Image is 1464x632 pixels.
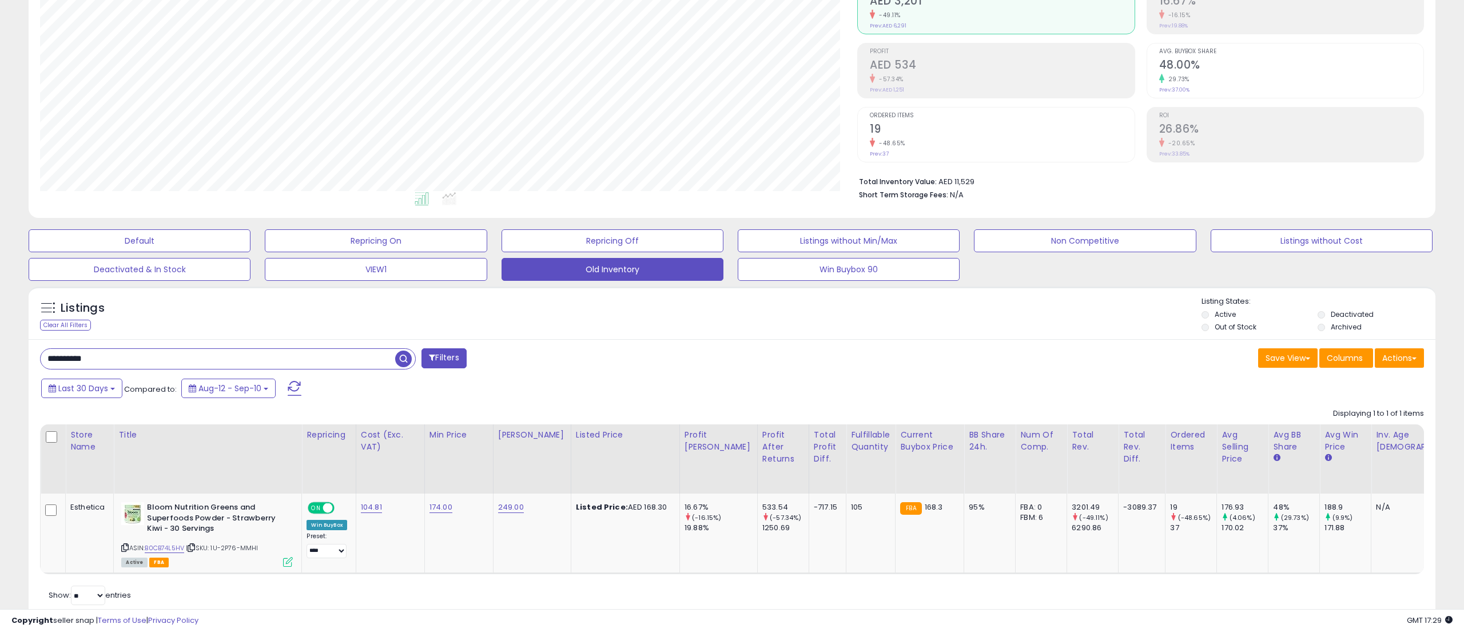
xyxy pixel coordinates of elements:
label: Active [1215,309,1236,319]
div: Repricing [307,429,351,441]
small: Prev: AED 6,291 [870,22,906,29]
a: Terms of Use [98,615,146,626]
button: Listings without Cost [1211,229,1433,252]
div: Cost (Exc. VAT) [361,429,420,453]
div: Total Rev. Diff. [1123,429,1160,465]
a: 174.00 [429,502,452,513]
span: Show: entries [49,590,131,601]
div: 37 [1170,523,1216,533]
div: Fulfillable Quantity [851,429,890,453]
a: B0CB74L5HV [145,543,184,553]
h2: 48.00% [1159,58,1423,74]
span: ON [309,503,324,513]
button: Win Buybox 90 [738,258,960,281]
div: Win BuyBox [307,520,347,530]
a: 249.00 [498,502,524,513]
label: Archived [1331,322,1362,332]
small: Prev: AED 1,251 [870,86,904,93]
div: 16.67% [685,502,757,512]
span: 168.3 [925,502,943,512]
button: Deactivated & In Stock [29,258,250,281]
strong: Copyright [11,615,53,626]
span: Profit [870,49,1134,55]
small: Avg BB Share. [1273,453,1280,463]
small: -20.65% [1164,139,1195,148]
a: Privacy Policy [148,615,198,626]
div: FBM: 6 [1020,512,1058,523]
div: Esthetica [70,502,105,512]
div: 1250.69 [762,523,809,533]
small: Avg Win Price. [1324,453,1331,463]
span: All listings currently available for purchase on Amazon [121,558,148,567]
small: -49.11% [875,11,901,19]
button: Actions [1375,348,1424,368]
div: 188.9 [1324,502,1371,512]
b: Bloom Nutrition Greens and Superfoods Powder - Strawberry Kiwi - 30 Servings [147,502,286,537]
div: Preset: [307,532,347,558]
div: 95% [969,502,1006,512]
b: Total Inventory Value: [859,177,937,186]
small: (-48.65%) [1178,513,1211,522]
div: ASIN: [121,502,293,566]
div: -3089.37 [1123,502,1156,512]
small: 29.73% [1164,75,1189,84]
button: Default [29,229,250,252]
small: -57.34% [875,75,904,84]
div: Listed Price [576,429,675,441]
b: Listed Price: [576,502,628,512]
div: Total Profit Diff. [814,429,841,465]
div: Avg Selling Price [1222,429,1263,465]
small: Prev: 33.85% [1159,150,1189,157]
p: Listing States: [1202,296,1435,307]
div: 19 [1170,502,1216,512]
small: Prev: 37 [870,150,889,157]
div: FBA: 0 [1020,502,1058,512]
div: Displaying 1 to 1 of 1 items [1333,408,1424,419]
h2: 26.86% [1159,122,1423,138]
div: Store Name [70,429,109,453]
span: OFF [333,503,351,513]
small: FBA [900,502,921,515]
button: Listings without Min/Max [738,229,960,252]
li: AED 11,529 [859,174,1415,188]
small: (-57.34%) [770,513,801,522]
small: -48.65% [875,139,905,148]
div: Ordered Items [1170,429,1212,453]
span: N/A [950,189,964,200]
div: Num of Comp. [1020,429,1062,453]
div: 19.88% [685,523,757,533]
div: Avg Win Price [1324,429,1366,453]
button: Repricing On [265,229,487,252]
div: [PERSON_NAME] [498,429,566,441]
div: Total Rev. [1072,429,1113,453]
div: 3201.49 [1072,502,1118,512]
small: (4.06%) [1230,513,1255,522]
button: Repricing Off [502,229,723,252]
img: 41ifTfyMg-L._SL40_.jpg [121,502,144,525]
button: Aug-12 - Sep-10 [181,379,276,398]
div: 533.54 [762,502,809,512]
div: BB Share 24h. [969,429,1011,453]
span: | SKU: 1U-2P76-MMHI [186,543,258,552]
button: VIEW1 [265,258,487,281]
h2: 19 [870,122,1134,138]
span: Columns [1327,352,1363,364]
small: -16.15% [1164,11,1191,19]
span: Avg. Buybox Share [1159,49,1423,55]
button: Last 30 Days [41,379,122,398]
div: Title [118,429,297,441]
small: Prev: 19.88% [1159,22,1188,29]
div: Current Buybox Price [900,429,959,453]
button: Columns [1319,348,1373,368]
span: Last 30 Days [58,383,108,394]
span: FBA [149,558,169,567]
div: 105 [851,502,886,512]
span: ROI [1159,113,1423,119]
button: Old Inventory [502,258,723,281]
div: Profit [PERSON_NAME] [685,429,753,453]
button: Filters [421,348,466,368]
h5: Listings [61,300,105,316]
div: AED 168.30 [576,502,671,512]
div: -717.15 [814,502,837,512]
span: Compared to: [124,384,177,395]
